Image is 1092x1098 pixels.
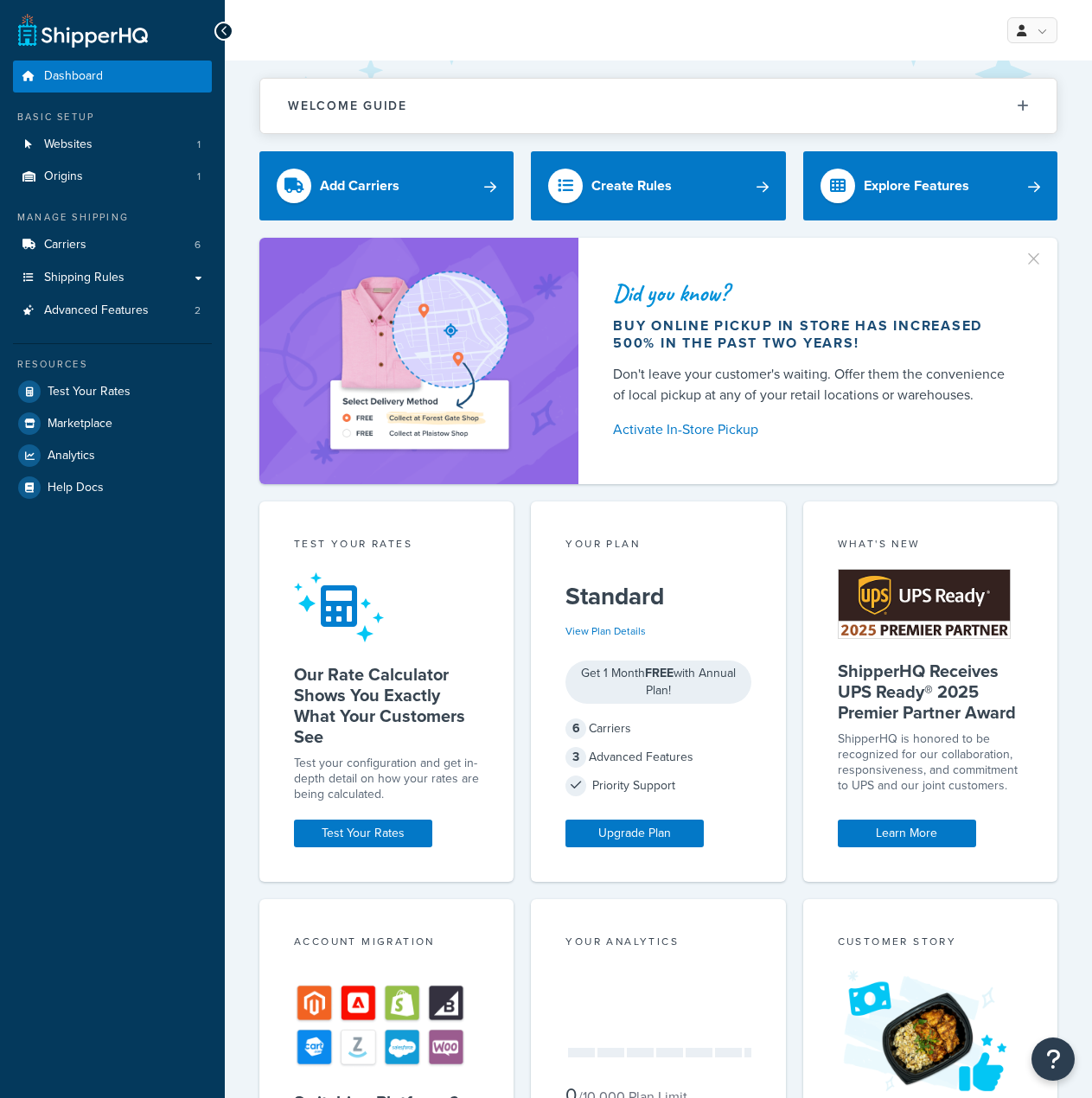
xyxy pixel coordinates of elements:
a: View Plan Details [565,623,646,639]
div: Explore Features [864,174,969,198]
div: Add Carriers [320,174,399,198]
span: 1 [197,169,201,184]
a: Help Docs [13,472,212,503]
a: Explore Features [803,151,1057,220]
span: 3 [565,747,586,768]
a: Shipping Rules [13,262,212,294]
div: Create Rules [591,174,672,198]
div: Did you know? [613,281,1016,305]
a: Test Your Rates [13,376,212,407]
span: Analytics [48,449,95,463]
span: Carriers [44,238,86,252]
div: Test your configuration and get in-depth detail on how your rates are being calculated. [294,756,479,802]
div: Customer Story [838,934,1023,954]
a: Create Rules [531,151,785,220]
a: Origins1 [13,161,212,193]
a: Marketplace [13,408,212,439]
a: Upgrade Plan [565,820,704,847]
div: Carriers [565,717,750,741]
span: Origins [44,169,83,184]
a: Activate In-Store Pickup [613,418,1016,442]
div: Priority Support [565,774,750,798]
button: Open Resource Center [1031,1037,1075,1081]
h2: Welcome Guide [288,99,407,112]
strong: FREE [645,664,674,682]
span: 6 [565,718,586,739]
span: Dashboard [44,69,103,84]
li: Carriers [13,229,212,261]
div: Get 1 Month with Annual Plan! [565,661,750,704]
span: 6 [195,238,201,252]
div: Buy online pickup in store has increased 500% in the past two years! [613,317,1016,352]
div: Account Migration [294,934,479,954]
a: Dashboard [13,61,212,93]
h5: Standard [565,583,750,610]
a: Add Carriers [259,151,514,220]
span: Marketplace [48,417,112,431]
span: Shipping Rules [44,271,125,285]
a: Analytics [13,440,212,471]
h5: ShipperHQ Receives UPS Ready® 2025 Premier Partner Award [838,661,1023,723]
a: Test Your Rates [294,820,432,847]
span: 2 [195,303,201,318]
a: Carriers6 [13,229,212,261]
div: Your Analytics [565,934,750,954]
div: Resources [13,357,212,372]
div: Don't leave your customer's waiting. Offer them the convenience of local pickup at any of your re... [613,364,1016,405]
li: Advanced Features [13,295,212,327]
li: Origins [13,161,212,193]
div: Advanced Features [565,745,750,769]
div: Test your rates [294,536,479,556]
a: Learn More [838,820,976,847]
a: Websites1 [13,129,212,161]
span: Websites [44,137,93,152]
span: Help Docs [48,481,104,495]
div: Your Plan [565,536,750,556]
li: Websites [13,129,212,161]
div: Basic Setup [13,110,212,124]
img: ad-shirt-map-b0359fc47e01cab431d101c4b569394f6a03f54285957d908178d52f29eb9668.png [290,264,549,458]
button: Welcome Guide [260,79,1057,133]
div: Manage Shipping [13,210,212,225]
span: Test Your Rates [48,385,131,399]
a: Advanced Features2 [13,295,212,327]
p: ShipperHQ is honored to be recognized for our collaboration, responsiveness, and commitment to UP... [838,731,1023,794]
span: Advanced Features [44,303,149,318]
span: 1 [197,137,201,152]
div: What's New [838,536,1023,556]
h5: Our Rate Calculator Shows You Exactly What Your Customers See [294,664,479,747]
